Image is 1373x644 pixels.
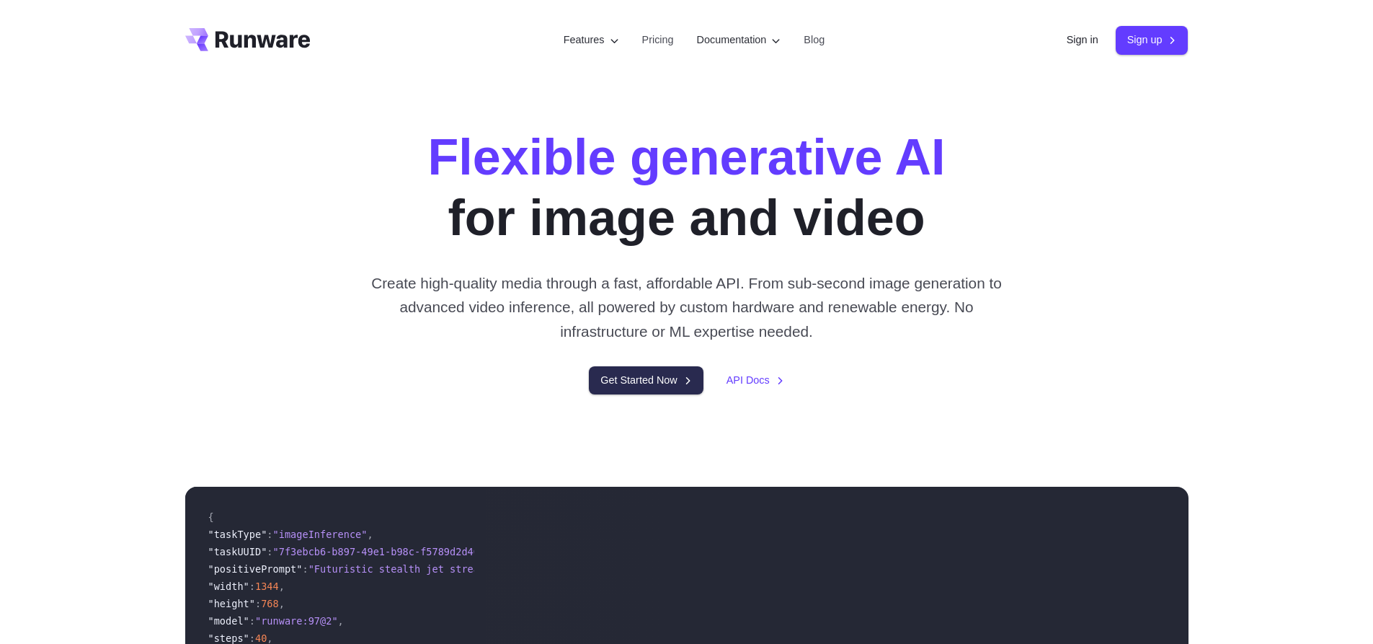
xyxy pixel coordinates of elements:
span: "imageInference" [273,529,368,540]
span: { [208,511,214,523]
h1: for image and video [427,127,945,248]
span: "model" [208,615,249,627]
span: "Futuristic stealth jet streaking through a neon-lit cityscape with glowing purple exhaust" [308,563,845,575]
span: : [249,615,255,627]
span: : [302,563,308,575]
a: Pricing [642,32,674,48]
span: "7f3ebcb6-b897-49e1-b98c-f5789d2d40d7" [273,546,497,557]
span: "taskUUID" [208,546,267,557]
span: : [267,546,272,557]
span: "height" [208,598,255,609]
a: Blog [804,32,825,48]
label: Documentation [697,32,781,48]
a: Sign up [1116,26,1188,54]
span: : [249,632,255,644]
span: , [338,615,344,627]
span: , [279,598,285,609]
span: , [279,581,285,592]
span: "taskType" [208,529,267,540]
span: 1344 [255,581,279,592]
a: Go to / [185,28,311,51]
a: API Docs [727,372,784,389]
strong: Flexible generative AI [427,129,945,185]
span: : [267,529,272,540]
span: "width" [208,581,249,592]
a: Sign in [1067,32,1098,48]
p: Create high-quality media through a fast, affordable API. From sub-second image generation to adv... [365,271,1008,343]
span: "steps" [208,632,249,644]
span: "positivePrompt" [208,563,303,575]
span: : [249,581,255,592]
span: "runware:97@2" [255,615,338,627]
span: , [367,529,373,540]
span: , [267,632,272,644]
a: Get Started Now [589,366,703,394]
label: Features [564,32,619,48]
span: 40 [255,632,267,644]
span: : [255,598,261,609]
span: 768 [261,598,279,609]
